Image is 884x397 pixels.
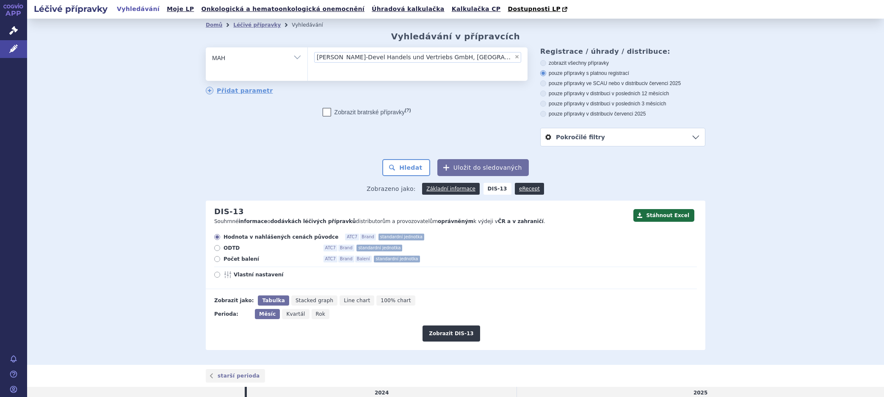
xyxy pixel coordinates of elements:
[164,3,196,15] a: Moje LP
[323,245,337,251] span: ATC7
[271,218,356,224] strong: dodávkách léčivých přípravků
[610,111,646,117] span: v červenci 2025
[369,3,447,15] a: Úhradová kalkulačka
[233,22,281,28] a: Léčivé přípravky
[239,218,268,224] strong: informace
[437,159,529,176] button: Uložit do sledovaných
[515,183,544,195] a: eRecept
[438,218,473,224] strong: oprávněným
[214,309,251,319] div: Perioda:
[114,3,162,15] a: Vyhledávání
[286,311,305,317] span: Kvartál
[378,234,424,240] span: standardní jednotka
[214,207,244,216] h2: DIS-13
[224,245,317,251] span: ODTD
[645,80,681,86] span: v červenci 2025
[206,369,265,383] a: starší perioda
[199,3,367,15] a: Onkologická a hematoonkologická onemocnění
[540,100,705,107] label: pouze přípravky v distribuci v posledních 3 měsících
[540,80,705,87] label: pouze přípravky ve SCAU nebo v distribuci
[391,31,520,41] h2: Vyhledávání v přípravcích
[323,108,411,116] label: Zobrazit bratrské přípravky
[540,110,705,117] label: pouze přípravky v distribuci
[356,245,402,251] span: standardní jednotka
[541,128,705,146] a: Pokročilé filtry
[344,298,370,303] span: Line chart
[540,90,705,97] label: pouze přípravky v distribuci v posledních 12 měsících
[292,19,334,31] li: Vyhledávání
[214,295,254,306] div: Zobrazit jako:
[540,70,705,77] label: pouze přípravky s platnou registrací
[224,234,338,240] span: Hodnota v nahlášených cenách původce
[345,234,359,240] span: ATC7
[449,3,503,15] a: Kalkulačka CP
[234,271,327,278] span: Vlastní nastavení
[296,298,333,303] span: Stacked graph
[540,60,705,66] label: zobrazit všechny přípravky
[422,183,480,195] a: Základní informace
[540,47,705,55] h3: Registrace / úhrady / distribuce:
[423,325,480,342] button: Zobrazit DIS-13
[374,256,420,262] span: standardní jednotka
[214,218,629,225] p: Souhrnné o distributorům a provozovatelům k výdeji v .
[206,22,222,28] a: Domů
[317,54,512,60] span: [PERSON_NAME]-Devel Handels und Vertriebs GmbH, [GEOGRAPHIC_DATA]
[498,218,544,224] strong: ČR a v zahraničí
[323,256,337,262] span: ATC7
[382,159,430,176] button: Hledat
[316,311,326,317] span: Rok
[27,3,114,15] h2: Léčivé přípravky
[633,209,694,222] button: Stáhnout Excel
[338,245,354,251] span: Brand
[262,298,285,303] span: Tabulka
[505,3,572,15] a: Dostupnosti LP
[405,108,411,113] abbr: (?)
[483,183,511,195] strong: DIS-13
[367,183,416,195] span: Zobrazeno jako:
[360,234,376,240] span: Brand
[338,256,354,262] span: Brand
[514,54,519,59] span: ×
[206,87,273,94] a: Přidat parametr
[381,298,411,303] span: 100% chart
[259,311,276,317] span: Měsíc
[508,6,561,12] span: Dostupnosti LP
[224,256,317,262] span: Počet balení
[314,65,319,75] input: [PERSON_NAME]-Devel Handels und Vertriebs GmbH, [GEOGRAPHIC_DATA]
[355,256,372,262] span: Balení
